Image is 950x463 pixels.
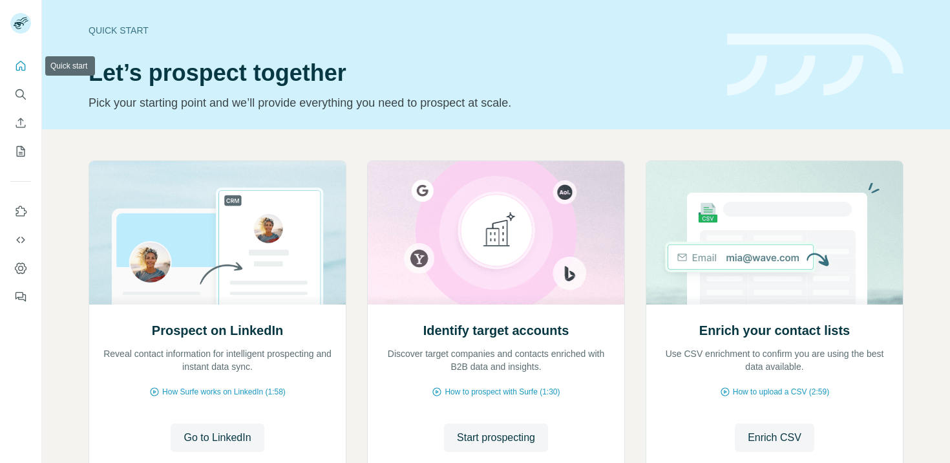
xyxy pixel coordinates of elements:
img: Identify target accounts [367,161,625,305]
button: My lists [10,140,31,163]
img: banner [727,34,903,96]
div: Quick start [89,24,712,37]
button: Start prospecting [444,424,548,452]
button: Use Surfe on LinkedIn [10,200,31,223]
button: Enrich CSV [10,111,31,135]
h2: Enrich your contact lists [699,321,850,339]
button: Quick start [10,54,31,78]
button: Feedback [10,285,31,308]
span: How Surfe works on LinkedIn (1:58) [162,386,286,398]
span: How to prospect with Surfe (1:30) [445,386,560,398]
p: Pick your starting point and we’ll provide everything you need to prospect at scale. [89,94,712,112]
img: Prospect on LinkedIn [89,161,346,305]
button: Search [10,83,31,106]
span: How to upload a CSV (2:59) [733,386,829,398]
button: Go to LinkedIn [171,424,264,452]
p: Reveal contact information for intelligent prospecting and instant data sync. [102,347,333,373]
p: Use CSV enrichment to confirm you are using the best data available. [659,347,890,373]
span: Go to LinkedIn [184,430,251,446]
p: Discover target companies and contacts enriched with B2B data and insights. [381,347,611,373]
span: Enrich CSV [748,430,801,446]
img: Enrich your contact lists [646,161,903,305]
h2: Prospect on LinkedIn [152,321,283,339]
span: Start prospecting [457,430,535,446]
button: Enrich CSV [735,424,814,452]
h1: Let’s prospect together [89,60,712,86]
button: Use Surfe API [10,228,31,252]
button: Dashboard [10,257,31,280]
h2: Identify target accounts [423,321,569,339]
